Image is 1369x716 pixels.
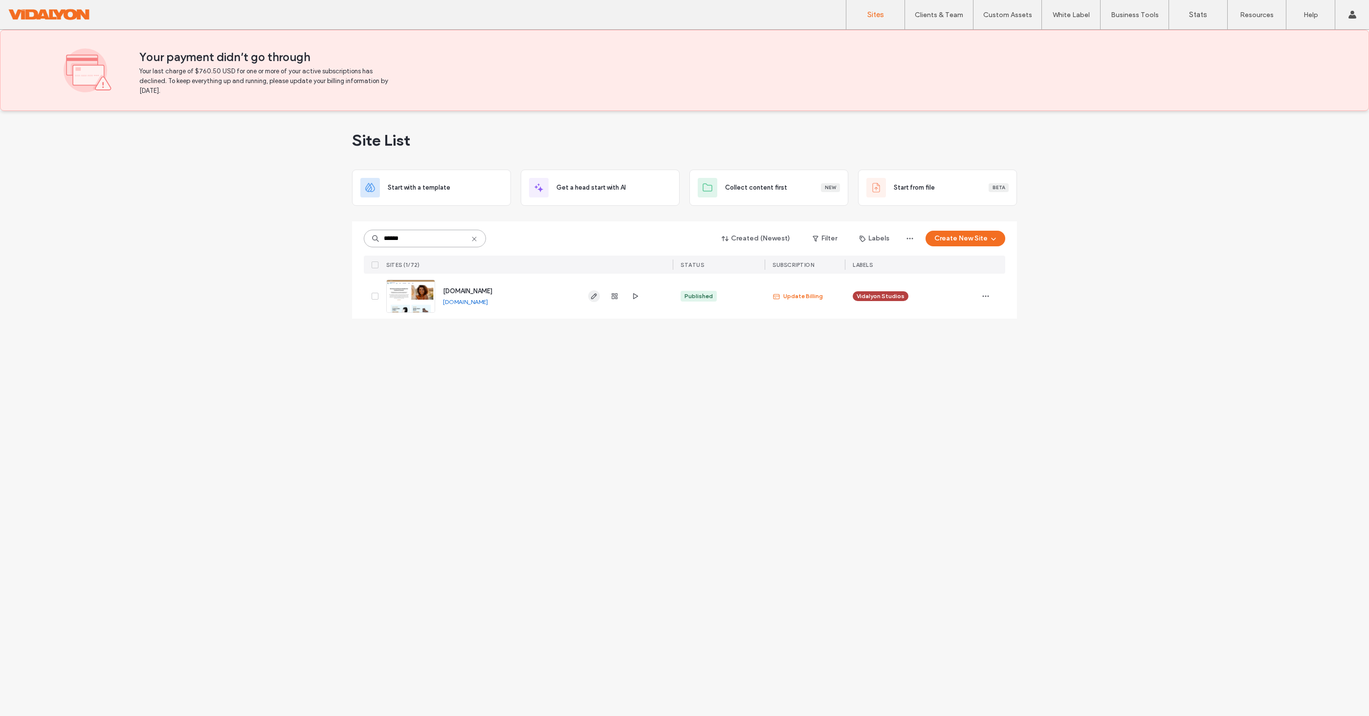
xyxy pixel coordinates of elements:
span: Vidalyon Studios [857,292,905,301]
span: Update Billing [773,291,823,301]
span: SITES (1/72) [386,261,420,268]
span: SUBSCRIPTION [773,261,814,268]
label: Custom Assets [983,11,1032,19]
span: Help [22,7,43,16]
span: Site List [352,130,410,150]
label: Help [1303,11,1318,19]
div: Start with a template [352,170,511,206]
label: Stats [1189,10,1207,19]
span: Start with a template [388,183,450,193]
span: Your payment didn’t go through [139,50,1305,65]
span: LABELS [853,261,873,268]
a: [DOMAIN_NAME] [443,287,492,295]
label: White Label [1053,11,1090,19]
div: Published [684,292,713,301]
div: Beta [989,183,1009,192]
button: Labels [851,231,898,246]
label: Business Tools [1111,11,1159,19]
label: Sites [867,10,884,19]
span: Start from file [894,183,935,193]
span: STATUS [681,261,704,268]
div: Get a head start with AI [521,170,680,206]
label: Clients & Team [915,11,963,19]
div: Collect content firstNew [689,170,848,206]
button: Filter [803,231,847,246]
span: Collect content first [725,183,787,193]
label: Resources [1240,11,1274,19]
div: New [821,183,840,192]
a: [DOMAIN_NAME] [443,298,488,305]
span: Your last charge of $760.50 USD for one or more of your active subscriptions has declined. To kee... [139,66,391,96]
button: Created (Newest) [713,231,799,246]
button: Create New Site [926,231,1005,246]
div: Start from fileBeta [858,170,1017,206]
span: Get a head start with AI [556,183,626,193]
